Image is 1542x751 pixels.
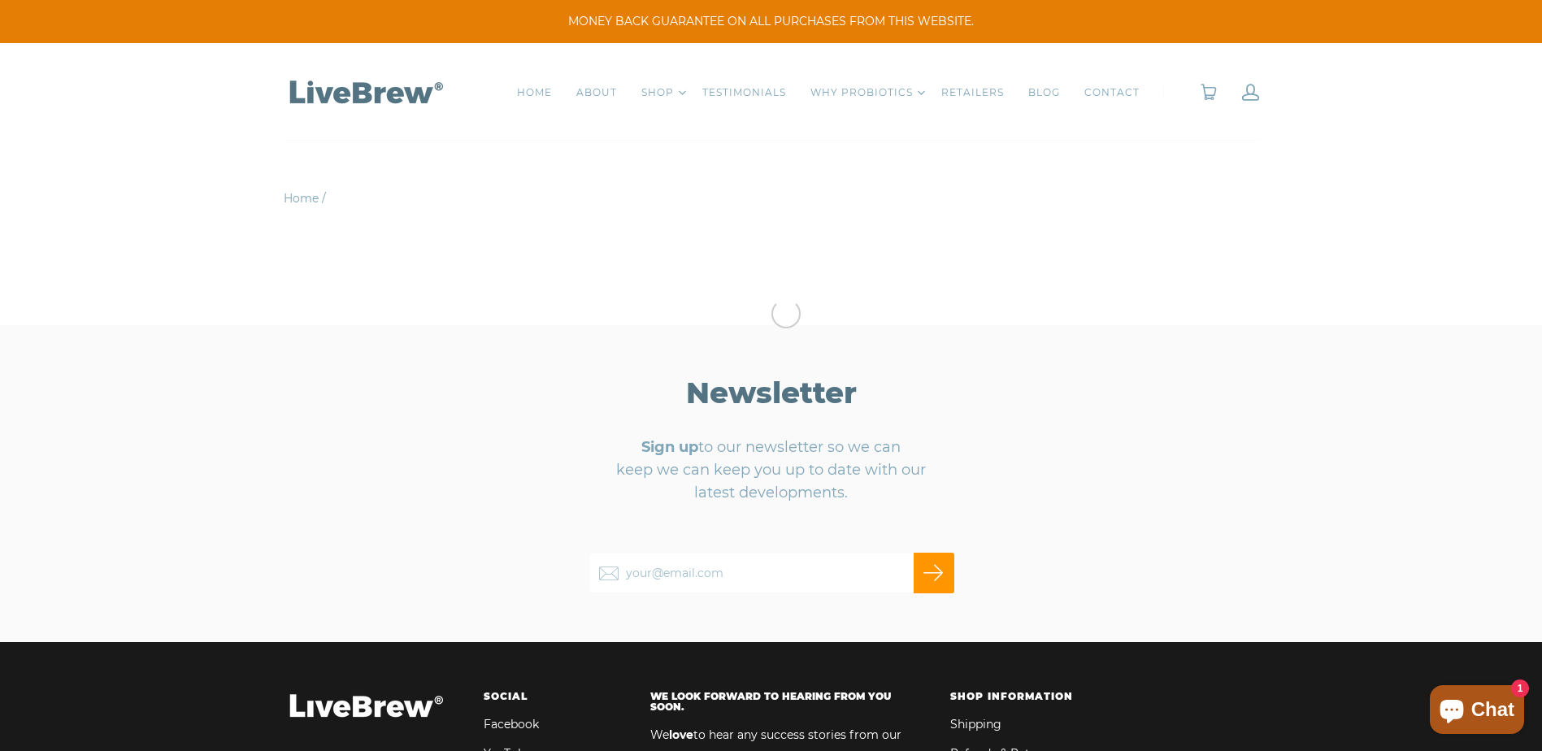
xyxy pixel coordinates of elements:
[914,553,954,593] input: Subscribe
[284,77,446,106] img: LiveBrew
[641,438,698,456] strong: Sign up
[1028,85,1060,101] a: BLOG
[613,423,930,516] p: to our newsletter so we can keep we can keep you up to date with our latest developments.
[702,85,786,101] a: TESTIMONIALS
[322,191,326,206] span: /
[941,85,1004,101] a: RETAILERS
[576,85,617,101] a: ABOUT
[669,727,693,742] strong: love
[650,691,926,712] h4: We look forward to hearing from you soon.
[484,691,626,701] h4: Social
[484,714,539,735] a: Facebook
[284,191,319,206] a: Home
[950,691,1092,701] h4: Shop Information
[1084,85,1140,101] a: CONTACT
[1425,685,1529,738] inbox-online-store-chat: Shopify online store chat
[950,714,1001,735] a: Shipping
[517,85,552,101] a: HOME
[589,553,954,593] input: your@email.com
[613,374,930,411] h3: Newsletter
[810,85,913,101] a: WHY PROBIOTICS
[641,85,674,101] a: SHOP
[24,13,1518,30] span: MONEY BACK GUARANTEE ON ALL PURCHASES FROM THIS WEBSITE.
